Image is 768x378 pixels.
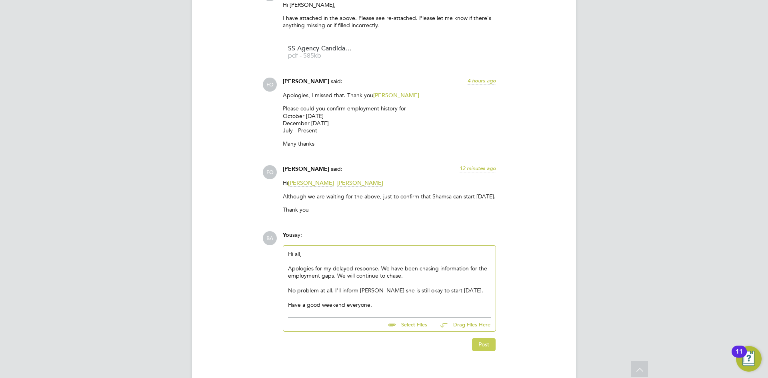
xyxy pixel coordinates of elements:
button: Open Resource Center, 11 new notifications [736,346,762,372]
div: Have a good weekend everyone. [288,301,491,308]
span: [PERSON_NAME] [337,179,383,187]
span: [PERSON_NAME] [283,78,329,85]
span: BA [263,231,277,245]
p: Many thanks [283,140,496,147]
p: Hi [PERSON_NAME], [283,1,496,8]
p: Although we are waiting for the above, just to confirm that Shamsa can start [DATE]. [283,193,496,200]
span: 4 hours ago [468,77,496,84]
span: pdf - 585kb [288,53,352,59]
p: I have attached in the above. Please see re-attached. Please let me know if there's anything miss... [283,14,496,29]
span: You [283,232,292,238]
p: Thank you [283,206,496,213]
a: SS-Agency-Candidate-Vetting-Form pdf - 585kb [288,46,352,59]
div: 11 [736,352,743,362]
div: No problem at all. I'll inform [PERSON_NAME] she is still okay to start [DATE]. [288,287,491,294]
p: Hi [283,179,496,186]
p: Apologies, I missed that. Thank you [283,92,496,99]
button: Post [472,338,496,351]
div: Apologies for my delayed response. We have been chasing information for the employment gaps. We w... [288,265,491,279]
span: 12 minutes ago [460,165,496,172]
span: said: [331,78,342,85]
span: FO [263,165,277,179]
p: Please could you confirm employment history for October [DATE] December [DATE] July - Present [283,105,496,134]
div: say: [283,231,496,245]
span: FO [263,78,277,92]
div: Hi all, [288,250,491,309]
button: Drag Files Here [434,316,491,333]
span: SS-Agency-Candidate-Vetting-Form [288,46,352,52]
span: [PERSON_NAME] [283,166,329,172]
span: [PERSON_NAME] [288,179,334,187]
span: said: [331,165,342,172]
span: [PERSON_NAME] [373,92,419,99]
